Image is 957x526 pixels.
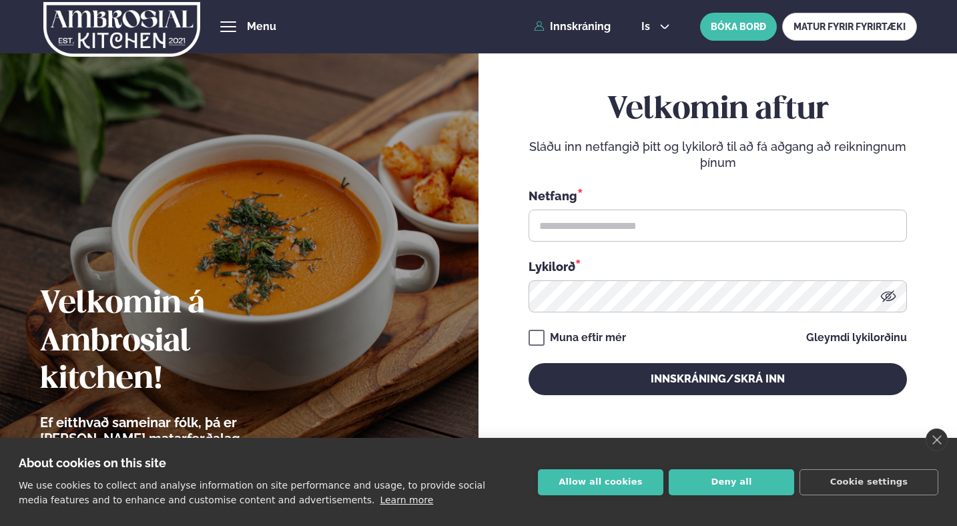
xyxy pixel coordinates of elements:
span: is [641,21,654,32]
a: close [926,429,948,451]
button: Cookie settings [800,469,938,495]
h2: Velkomin á Ambrosial kitchen! [40,286,317,398]
p: Sláðu inn netfangið þitt og lykilorð til að fá aðgang að reikningnum þínum [529,139,907,171]
div: Netfang [529,187,907,204]
button: Deny all [669,469,794,495]
button: Innskráning/Skrá inn [529,363,907,395]
p: Ef eitthvað sameinar fólk, þá er [PERSON_NAME] matarferðalag. [40,415,317,447]
a: Learn more [380,495,433,505]
a: Innskráning [534,21,611,33]
strong: About cookies on this site [19,456,166,470]
a: Gleymdi lykilorðinu [806,332,907,343]
button: hamburger [220,19,236,35]
button: is [631,21,681,32]
p: We use cookies to collect and analyse information on site performance and usage, to provide socia... [19,480,485,505]
img: logo [43,2,202,57]
div: Lykilorð [529,258,907,275]
h2: Velkomin aftur [529,91,907,129]
button: BÓKA BORÐ [700,13,777,41]
a: MATUR FYRIR FYRIRTÆKI [782,13,917,41]
button: Allow all cookies [538,469,663,495]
